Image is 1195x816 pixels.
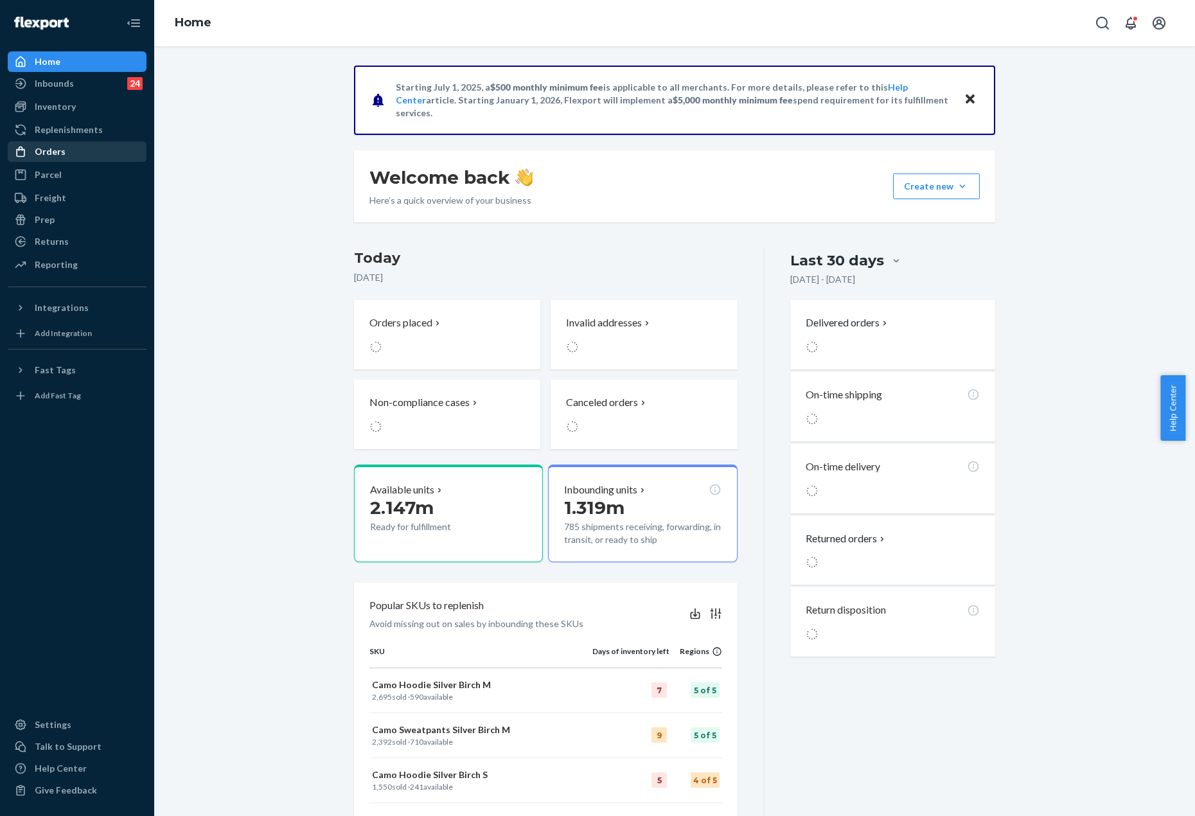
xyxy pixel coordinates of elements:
button: Open account menu [1146,10,1172,36]
p: sold · available [372,691,590,702]
span: 710 [410,737,423,747]
div: 5 of 5 [691,727,720,743]
div: Add Fast Tag [35,390,81,401]
div: Help Center [35,762,87,775]
div: Regions [669,646,722,657]
p: Inbounding units [564,483,637,497]
div: Last 30 days [790,251,884,271]
div: Parcel [35,168,62,181]
a: Add Fast Tag [8,386,146,406]
div: Add Integration [35,328,92,339]
a: Replenishments [8,120,146,140]
div: Returns [35,235,69,248]
div: 9 [651,727,667,743]
a: Home [8,51,146,72]
div: Inventory [35,100,76,113]
span: 2,695 [372,692,392,702]
div: 5 of 5 [691,682,720,698]
button: Integrations [8,297,146,318]
a: Inventory [8,96,146,117]
div: Give Feedback [35,784,97,797]
span: 2.147m [370,497,434,519]
button: Fast Tags [8,360,146,380]
span: $5,000 monthly minimum fee [673,94,793,105]
button: Available units2.147mReady for fulfillment [354,465,543,562]
h1: Welcome back [369,166,533,189]
a: Freight [8,188,146,208]
p: sold · available [372,781,590,792]
a: Inbounds24 [8,73,146,94]
span: 590 [410,692,423,702]
ol: breadcrumbs [164,4,222,42]
div: Replenishments [35,123,103,136]
th: SKU [369,646,592,668]
th: Days of inventory left [592,646,669,668]
button: Canceled orders [551,380,737,449]
a: Orders [8,141,146,162]
p: [DATE] [354,271,738,284]
p: Camo Hoodie Silver Birch S [372,768,590,781]
a: Settings [8,714,146,735]
div: 24 [127,77,143,90]
span: $500 monthly minimum fee [490,82,603,93]
a: Talk to Support [8,736,146,757]
div: Talk to Support [35,740,102,753]
p: Camo Hoodie Silver Birch M [372,679,590,691]
button: Close Navigation [121,10,146,36]
button: Give Feedback [8,780,146,801]
button: Delivered orders [806,315,890,330]
button: Orders placed [354,300,540,369]
a: Add Integration [8,323,146,344]
p: Orders placed [369,315,432,330]
a: Parcel [8,164,146,185]
div: Prep [35,213,55,226]
div: Inbounds [35,77,74,90]
img: hand-wave emoji [515,168,533,186]
div: Integrations [35,301,89,314]
span: 1.319m [564,497,624,519]
p: Starting July 1, 2025, a is applicable to all merchants. For more details, please refer to this a... [396,81,952,120]
p: Invalid addresses [566,315,642,330]
div: Home [35,55,60,68]
a: Home [175,15,211,30]
button: Open notifications [1118,10,1144,36]
p: On-time delivery [806,459,880,474]
a: Help Center [8,758,146,779]
button: Non-compliance cases [354,380,540,449]
span: 241 [410,782,423,792]
p: Here’s a quick overview of your business [369,194,533,207]
div: Reporting [35,258,78,271]
div: 4 of 5 [691,772,720,788]
p: sold · available [372,736,590,747]
a: Reporting [8,254,146,275]
div: 5 [651,772,667,788]
button: Returned orders [806,531,887,546]
span: Help Center [1160,375,1185,441]
span: 2,392 [372,737,392,747]
div: Settings [35,718,71,731]
p: Canceled orders [566,395,638,410]
p: On-time shipping [806,387,882,402]
span: 1,550 [372,782,392,792]
button: Close [962,91,978,109]
div: Fast Tags [35,364,76,377]
div: 7 [651,682,667,698]
p: Non-compliance cases [369,395,470,410]
h3: Today [354,248,738,269]
div: Orders [35,145,66,158]
div: Freight [35,191,66,204]
button: Open Search Box [1090,10,1115,36]
a: Prep [8,209,146,230]
p: Avoid missing out on sales by inbounding these SKUs [369,617,583,630]
p: Return disposition [806,603,886,617]
button: Inbounding units1.319m785 shipments receiving, forwarding, in transit, or ready to ship [548,465,737,562]
img: Flexport logo [14,17,69,30]
p: [DATE] - [DATE] [790,273,855,286]
button: Invalid addresses [551,300,737,369]
a: Returns [8,231,146,252]
p: Camo Sweatpants Silver Birch M [372,723,590,736]
p: Ready for fulfillment [370,520,489,533]
p: Popular SKUs to replenish [369,598,484,613]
